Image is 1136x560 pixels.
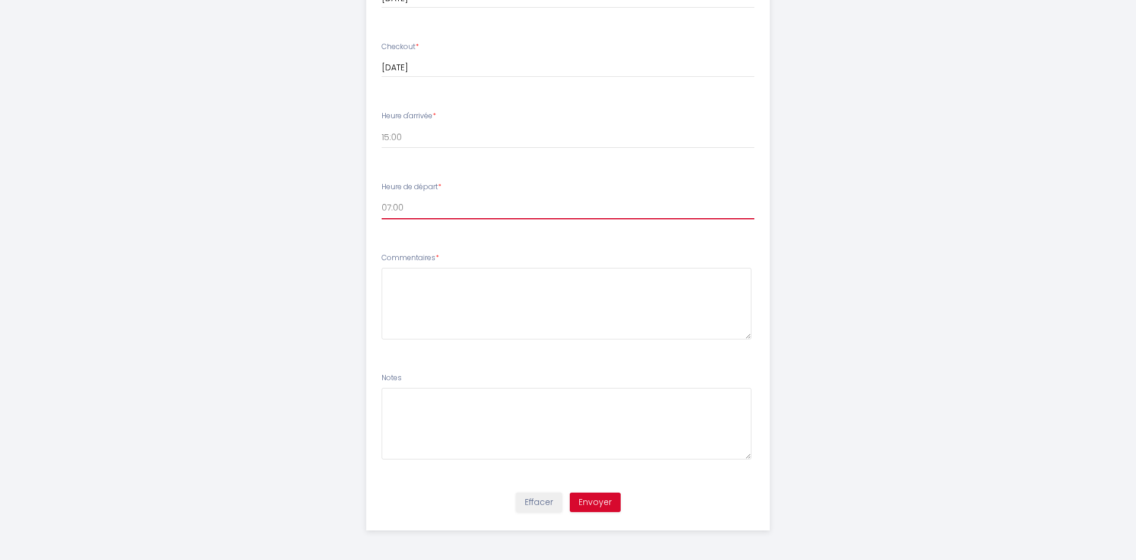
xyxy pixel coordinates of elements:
[516,493,562,513] button: Effacer
[382,253,439,264] label: Commentaires
[570,493,621,513] button: Envoyer
[382,373,402,384] label: Notes
[382,41,419,53] label: Checkout
[382,182,441,193] label: Heure de départ
[382,111,436,122] label: Heure d'arrivée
